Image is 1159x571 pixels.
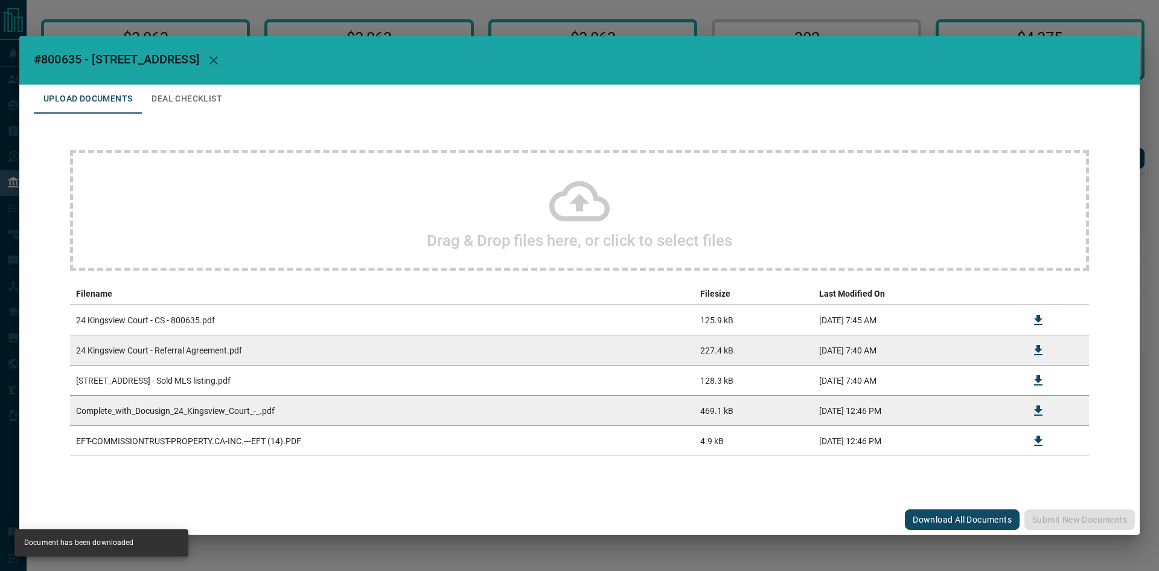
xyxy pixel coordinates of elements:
[694,396,813,426] td: 469.1 kB
[1018,283,1059,305] th: download action column
[694,283,813,305] th: Filesize
[1024,427,1053,456] button: Download
[1059,283,1089,305] th: delete file action column
[34,85,142,114] button: Upload Documents
[70,335,694,366] td: 24 Kingsview Court - Referral Agreement.pdf
[813,305,1018,335] td: [DATE] 7:45 AM
[813,426,1018,456] td: [DATE] 12:46 PM
[813,283,1018,305] th: Last Modified On
[70,396,694,426] td: Complete_with_Docusign_24_Kingsview_Court_-_.pdf
[427,231,732,250] h2: Drag & Drop files here, or click to select files
[813,396,1018,426] td: [DATE] 12:46 PM
[70,305,694,335] td: 24 Kingsview Court - CS - 800635.pdf
[70,426,694,456] td: EFT-COMMISSIONTRUST-PROPERTY.CA-INC.---EFT (14).PDF
[142,85,232,114] button: Deal Checklist
[34,52,199,66] span: #800635 - [STREET_ADDRESS]
[813,366,1018,396] td: [DATE] 7:40 AM
[905,509,1020,530] button: Download All Documents
[70,283,694,305] th: Filename
[70,150,1089,271] div: Drag & Drop files here, or click to select files
[694,426,813,456] td: 4.9 kB
[1024,396,1053,425] button: Download
[694,366,813,396] td: 128.3 kB
[1024,306,1053,335] button: Download
[694,335,813,366] td: 227.4 kB
[1024,366,1053,395] button: Download
[694,305,813,335] td: 125.9 kB
[70,366,694,396] td: [STREET_ADDRESS] - Sold MLS listing.pdf
[24,533,134,553] div: Document has been downloaded
[1024,336,1053,365] button: Download
[813,335,1018,366] td: [DATE] 7:40 AM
